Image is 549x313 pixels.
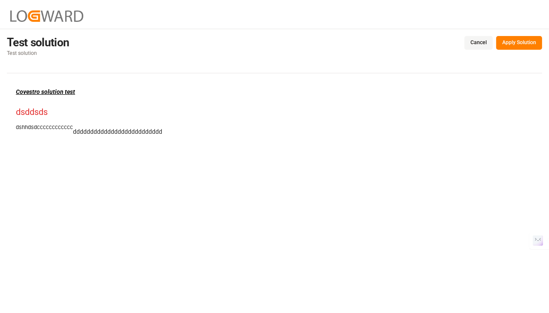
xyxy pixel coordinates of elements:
p: Test solution [7,50,157,67]
h2: Test solution [7,36,69,50]
span: dddddddddddddddddddddddddd [73,128,162,135]
button: Apply Solution [496,36,542,50]
button: Cancel [464,36,493,50]
span: dshhdsdcccccccccccc [16,124,73,131]
img: Logward_new_orange.png [10,10,83,22]
span: dsddsds [16,107,48,117]
strong: Covestro solution test [16,88,75,95]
